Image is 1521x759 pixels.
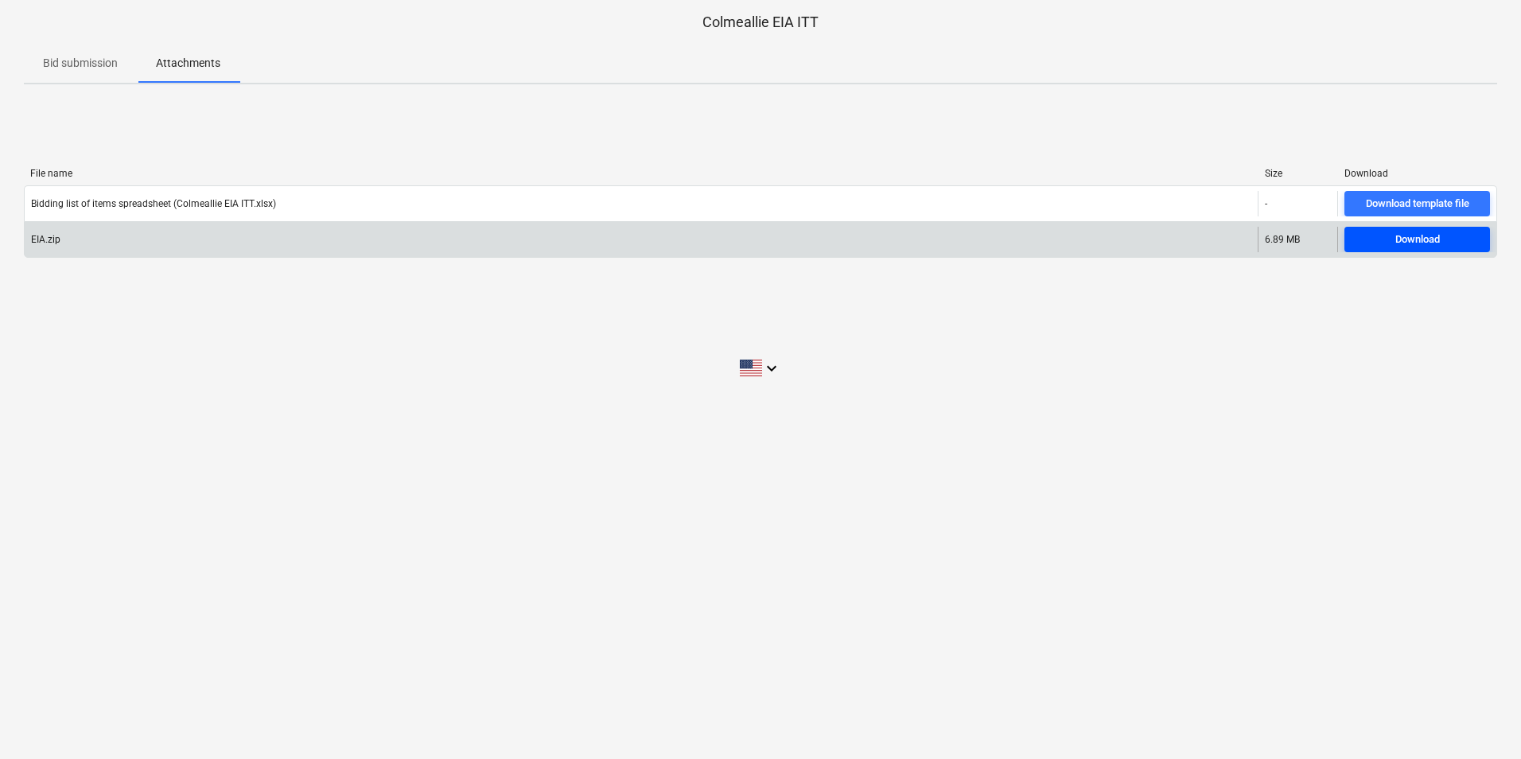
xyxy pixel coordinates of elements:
[1265,168,1332,179] div: Size
[1265,198,1267,209] div: -
[1395,231,1440,249] div: Download
[1344,168,1491,179] div: Download
[43,55,118,72] p: Bid submission
[31,198,276,209] div: Bidding list of items spreadsheet (Colmeallie EIA ITT.xlsx)
[1344,227,1490,252] button: Download
[31,234,60,245] div: EIA.zip
[1366,195,1469,213] div: Download template file
[1344,191,1490,216] button: Download template file
[156,55,220,72] p: Attachments
[762,359,781,378] i: keyboard_arrow_down
[1265,234,1300,245] div: 6.89 MB
[24,13,1497,32] p: Colmeallie EIA ITT
[30,168,1252,179] div: File name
